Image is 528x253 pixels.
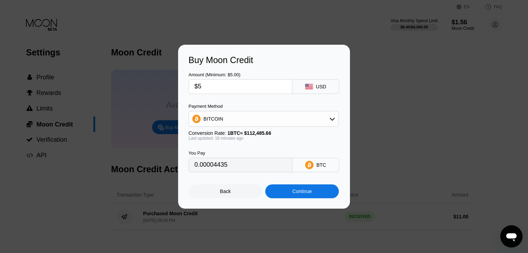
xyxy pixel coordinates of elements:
[265,184,339,198] div: Continue
[220,189,231,194] div: Back
[188,150,292,156] div: You Pay
[316,162,326,168] div: BTC
[188,130,339,136] div: Conversion Rate:
[500,225,522,247] iframe: Button to launch messaging window
[203,116,223,122] div: BITCOIN
[188,55,340,65] div: Buy Moon Credit
[227,130,271,136] span: 1 BTC ≈ $112,485.66
[188,104,339,109] div: Payment Method
[188,184,262,198] div: Back
[316,84,326,89] div: USD
[189,112,338,126] div: BITCOIN
[188,72,292,77] div: Amount (Minimum: $5.00)
[194,80,286,94] input: $0.00
[188,136,339,141] div: Last updated: 16 minutes ago
[292,189,312,194] div: Continue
